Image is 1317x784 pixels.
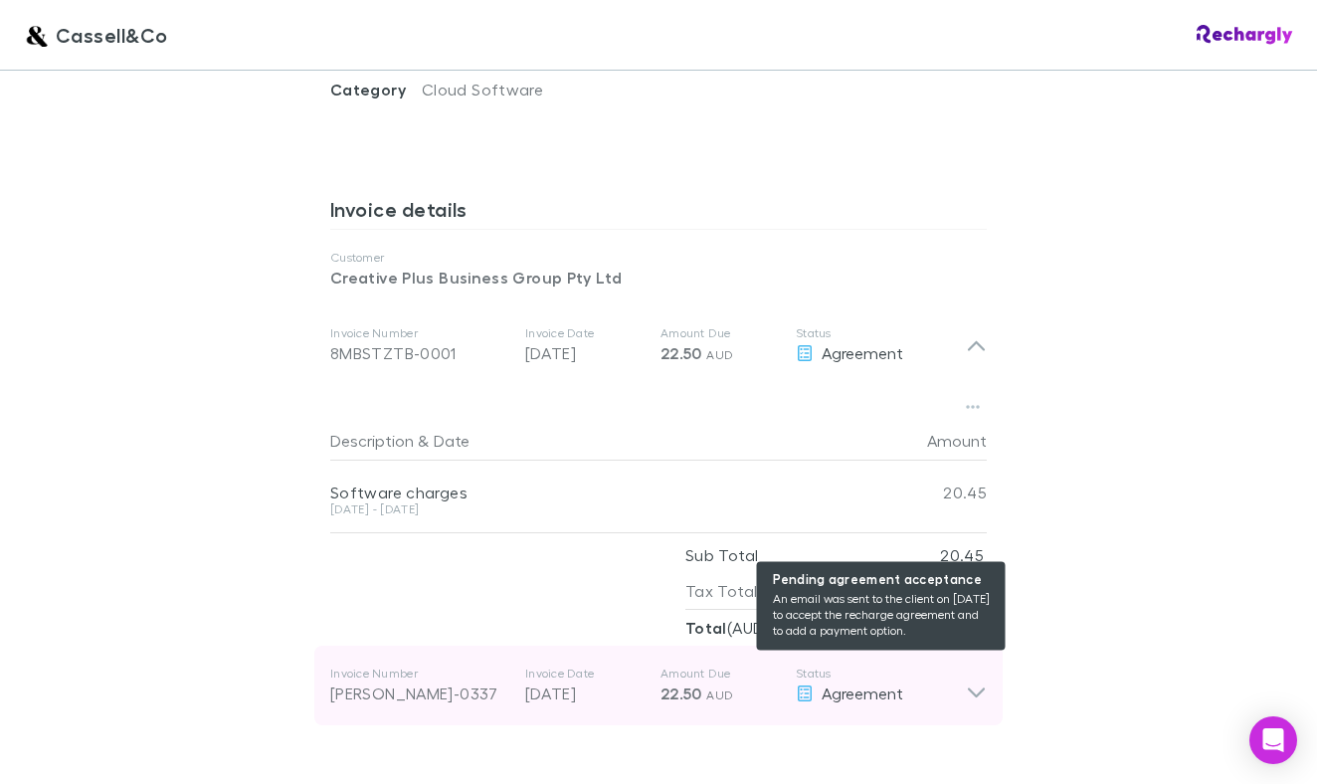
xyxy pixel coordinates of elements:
button: Description [330,421,414,461]
p: Invoice Number [330,325,509,341]
div: 8MBSTZTB-0001 [330,341,509,365]
p: ( AUD ) [685,610,769,646]
p: 2.05 [951,573,984,609]
p: Sub Total [685,537,758,573]
p: Invoice Number [330,666,509,682]
p: Creative Plus Business Group Pty Ltd [330,266,987,290]
span: Category [330,80,422,99]
div: Open Intercom Messenger [1249,716,1297,764]
button: Date [434,421,470,461]
span: Cloud Software [422,80,543,98]
div: [PERSON_NAME]-0337 [330,682,509,705]
p: Tax Total (GST 10%) [685,573,833,609]
p: Amount Due [660,666,780,682]
p: [DATE] [525,341,645,365]
p: [DATE] [525,682,645,705]
p: Status [796,666,966,682]
h3: Invoice details [330,197,987,229]
img: Rechargly Logo [1197,25,1293,45]
img: Cassell&Co's Logo [24,23,48,47]
span: AUD [706,687,733,702]
div: Invoice Number8MBSTZTB-0001Invoice Date[DATE]Amount Due22.50 AUDStatusAgreement [314,305,1003,385]
strong: Total [685,618,727,638]
div: [DATE] - [DATE] [330,503,867,515]
p: Status [796,325,966,341]
span: AUD [706,347,733,362]
div: Invoice Number[PERSON_NAME]-0337Invoice Date[DATE]Amount Due22.50 AUDStatus [314,646,1003,725]
div: & [330,421,859,461]
p: Invoice Date [525,325,645,341]
p: Invoice Date [525,666,645,682]
span: Agreement [822,343,903,362]
span: 22.50 [660,343,702,363]
p: Customer [330,250,987,266]
p: Amount Due [660,325,780,341]
span: Cassell&Co [56,20,168,50]
span: Agreement [822,684,903,702]
span: 22.50 [660,684,702,703]
div: 20.45 [867,461,987,524]
p: 20.45 [940,537,984,573]
strong: 22.50 [942,618,984,638]
div: Software charges [330,483,867,502]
